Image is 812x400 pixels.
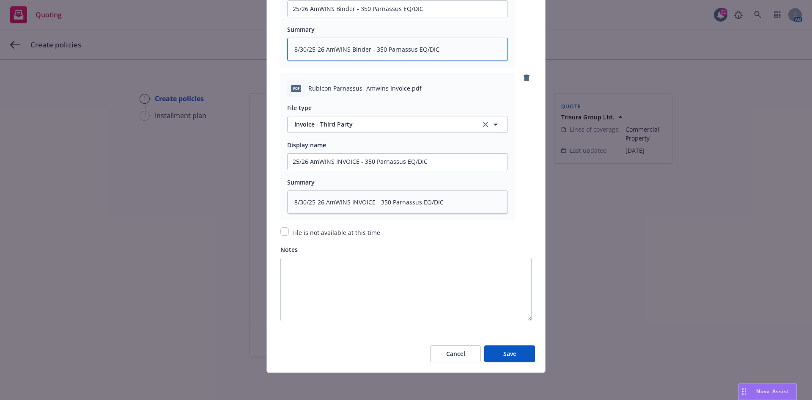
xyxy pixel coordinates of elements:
span: File type [287,104,312,112]
button: Save [484,345,535,362]
button: Invoice - Third Partyclear selection [287,116,508,133]
button: Nova Assist [738,383,797,400]
span: Display name [287,141,326,149]
span: Invoice - Third Party [294,120,471,129]
span: Notes [280,246,298,254]
a: remove [521,73,532,83]
span: File is not available at this time [292,229,380,237]
span: Cancel [446,350,465,358]
textarea: 8/30/25-26 AmWINS Binder - 350 Parnassus EQ/DIC [287,38,508,61]
span: Nova Assist [756,388,790,395]
input: Add display name here... [288,154,507,170]
span: Summary [287,25,315,33]
span: pdf [291,85,301,91]
button: Cancel [430,345,481,362]
a: clear selection [480,119,491,130]
span: Rubicon Parnassus- Amwins Invoice.pdf [308,84,422,93]
input: Add display name here... [288,1,507,17]
div: Drag to move [739,383,749,400]
span: Save [503,350,516,358]
textarea: 8/30/25-26 AmWINS INVOICE - 350 Parnassus EQ/DIC [287,190,508,214]
span: Summary [287,178,315,186]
